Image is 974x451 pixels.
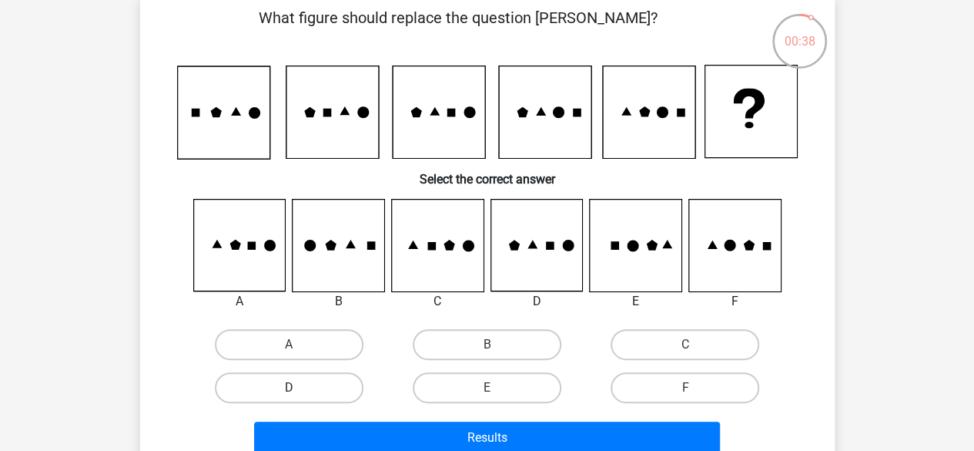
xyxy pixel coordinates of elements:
div: 00:38 [771,12,828,51]
div: D [479,292,595,311]
label: F [611,372,759,403]
div: B [280,292,397,311]
div: E [577,292,694,311]
label: E [413,372,561,403]
div: C [380,292,496,311]
label: A [215,329,363,360]
h6: Select the correct answer [165,160,810,187]
label: D [215,372,363,403]
div: F [677,292,793,311]
label: C [611,329,759,360]
p: What figure should replace the question [PERSON_NAME]? [165,6,752,52]
div: A [182,292,298,311]
label: B [413,329,561,360]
